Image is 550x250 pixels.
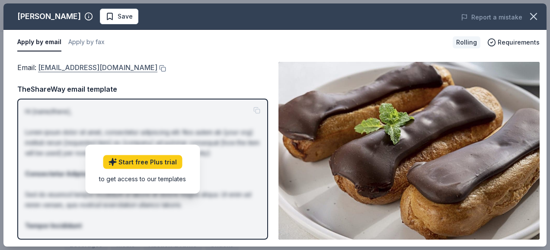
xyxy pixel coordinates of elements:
[17,33,61,51] button: Apply by email
[17,10,81,23] div: [PERSON_NAME]
[103,155,182,169] a: Start free Plus trial
[17,63,157,72] span: Email :
[25,222,82,229] strong: Tempor Incididunt
[17,83,268,95] div: TheShareWay email template
[100,9,138,24] button: Save
[278,62,540,240] img: Image for King Kullen
[99,174,186,183] div: to get access to our templates
[487,37,540,48] button: Requirements
[25,170,99,177] strong: Consectetur Adipiscing
[118,11,133,22] span: Save
[453,36,480,48] div: Rolling
[68,33,105,51] button: Apply by fax
[461,12,522,22] button: Report a mistake
[38,62,157,73] a: [EMAIL_ADDRESS][DOMAIN_NAME]
[498,37,540,48] span: Requirements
